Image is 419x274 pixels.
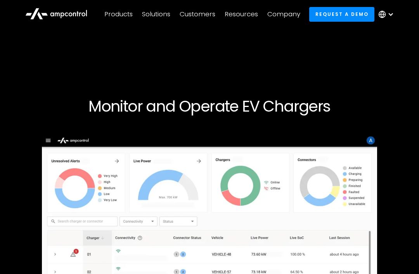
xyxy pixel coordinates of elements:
h1: Monitor and Operate EV Chargers [12,97,407,115]
div: Customers [180,10,215,19]
div: Solutions [142,10,170,19]
div: Resources [225,10,258,19]
div: Company [267,10,300,19]
div: Products [104,10,133,19]
a: Request a demo [309,7,374,21]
